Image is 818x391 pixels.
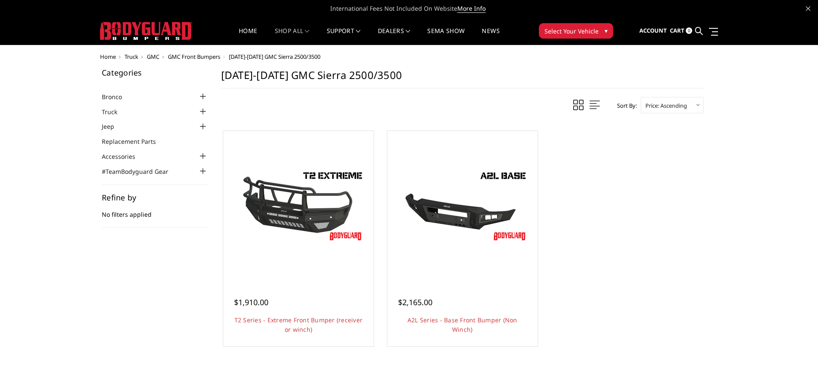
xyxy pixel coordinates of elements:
a: Truck [125,53,138,61]
a: T2 Series - Extreme Front Bumper (receiver or winch) T2 Series - Extreme Front Bumper (receiver o... [225,133,371,279]
h1: [DATE]-[DATE] GMC Sierra 2500/3500 [221,69,704,88]
span: Cart [670,27,684,34]
a: GMC Front Bumpers [168,53,220,61]
a: A2L Series - Base Front Bumper (Non Winch) [407,316,517,333]
label: Sort By: [612,99,637,112]
img: BODYGUARD BUMPERS [100,22,192,40]
button: Select Your Vehicle [539,23,613,39]
a: Jeep [102,122,125,131]
a: T2 Series - Extreme Front Bumper (receiver or winch) [234,316,363,333]
span: 0 [686,27,692,34]
a: News [482,28,499,45]
span: $1,910.00 [234,297,268,307]
h5: Refine by [102,194,208,201]
a: Account [639,19,667,42]
a: Accessories [102,152,146,161]
a: Truck [102,107,128,116]
a: GMC [147,53,159,61]
a: #TeamBodyguard Gear [102,167,179,176]
a: More Info [457,4,486,13]
a: Bronco [102,92,133,101]
span: Select Your Vehicle [544,27,599,36]
a: Cart 0 [670,19,692,42]
span: ▾ [605,26,608,35]
a: Support [327,28,361,45]
a: Dealers [378,28,411,45]
span: Account [639,27,667,34]
a: Replacement Parts [102,137,167,146]
a: SEMA Show [427,28,465,45]
a: shop all [275,28,310,45]
span: [DATE]-[DATE] GMC Sierra 2500/3500 [229,53,320,61]
a: Home [239,28,257,45]
h5: Categories [102,69,208,76]
a: Home [100,53,116,61]
span: $2,165.00 [398,297,432,307]
div: No filters applied [102,194,208,228]
a: A2L Series - Base Front Bumper (Non Winch) A2L Series - Base Front Bumper (Non Winch) [389,133,535,279]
